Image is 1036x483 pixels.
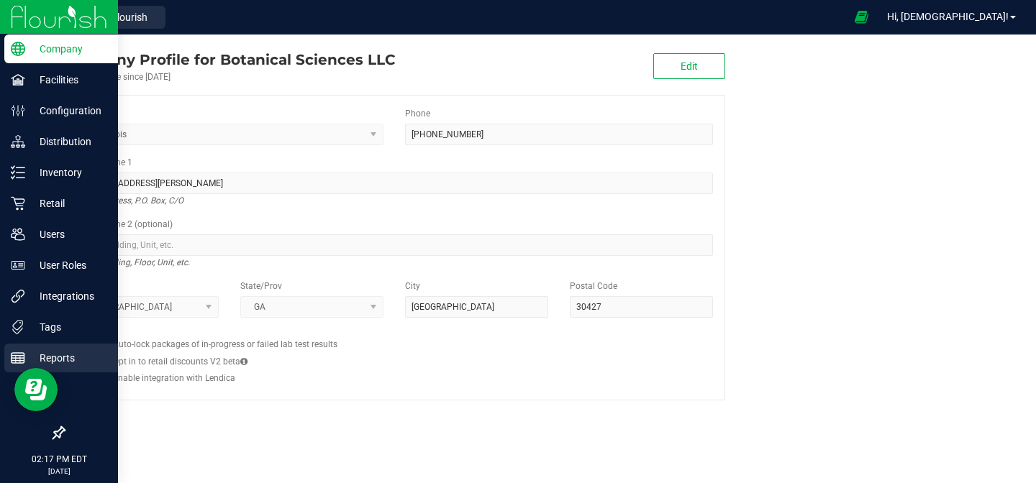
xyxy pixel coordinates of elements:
inline-svg: Reports [11,351,25,365]
p: Inventory [25,164,112,181]
inline-svg: Retail [11,196,25,211]
inline-svg: User Roles [11,258,25,272]
inline-svg: Users [11,227,25,241]
p: Retail [25,195,112,212]
p: Company [25,40,112,57]
inline-svg: Facilities [11,73,25,87]
input: (123) 456-7890 [405,124,713,145]
label: Auto-lock packages of in-progress or failed lab test results [113,338,337,351]
label: Opt in to retail discounts V2 beta [113,355,247,368]
inline-svg: Tags [11,320,25,334]
p: Reports [25,349,112,367]
inline-svg: Inventory [11,165,25,180]
p: Configuration [25,102,112,119]
p: Facilities [25,71,112,88]
label: City [405,280,420,293]
span: Hi, [DEMOGRAPHIC_DATA]! [887,11,1009,22]
div: Account active since [DATE] [63,70,395,83]
input: Postal Code [570,296,713,318]
inline-svg: Configuration [11,103,25,118]
p: Users [25,226,112,243]
inline-svg: Integrations [11,289,25,303]
span: Open Ecommerce Menu [845,3,878,31]
label: Postal Code [570,280,617,293]
input: City [405,296,548,318]
p: Distribution [25,133,112,150]
p: [DATE] [6,466,112,477]
label: Phone [405,107,430,120]
input: Address [76,172,713,194]
p: User Roles [25,257,112,274]
div: Botanical Sciences LLC [63,49,395,70]
label: Address Line 2 (optional) [76,218,173,231]
iframe: Resource center [14,368,58,411]
p: Integrations [25,287,112,305]
inline-svg: Distribution [11,134,25,149]
p: Tags [25,318,112,336]
i: Street address, P.O. Box, C/O [76,192,183,209]
h2: Configs [76,328,713,338]
input: Suite, Building, Unit, etc. [76,234,713,256]
label: State/Prov [240,280,282,293]
inline-svg: Company [11,42,25,56]
i: Suite, Building, Floor, Unit, etc. [76,254,190,271]
label: Enable integration with Lendica [113,372,235,385]
button: Edit [653,53,725,79]
span: Edit [681,60,698,72]
p: 02:17 PM EDT [6,453,112,466]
